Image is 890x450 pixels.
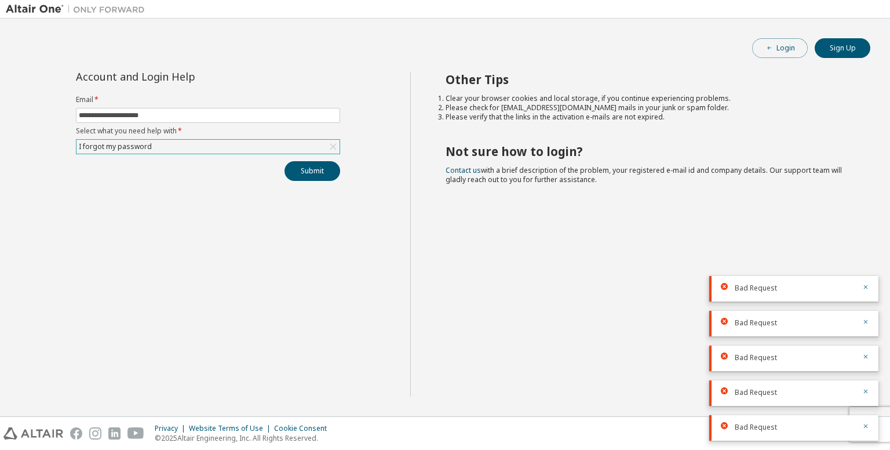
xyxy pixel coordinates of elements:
div: Website Terms of Use [189,424,274,433]
h2: Not sure how to login? [446,144,850,159]
button: Submit [284,161,340,181]
div: I forgot my password [77,140,154,153]
label: Select what you need help with [76,126,340,136]
span: Bad Request [735,318,777,328]
img: linkedin.svg [108,427,121,440]
img: instagram.svg [89,427,101,440]
span: Bad Request [735,388,777,397]
img: youtube.svg [127,427,144,440]
p: © 2025 Altair Engineering, Inc. All Rights Reserved. [155,433,334,443]
span: with a brief description of the problem, your registered e-mail id and company details. Our suppo... [446,165,842,184]
span: Bad Request [735,353,777,362]
a: Contact us [446,165,481,175]
div: Cookie Consent [274,424,334,433]
div: Privacy [155,424,189,433]
h2: Other Tips [446,72,850,87]
button: Sign Up [815,38,870,58]
div: I forgot my password [76,140,340,154]
li: Please check for [EMAIL_ADDRESS][DOMAIN_NAME] mails in your junk or spam folder. [446,103,850,113]
img: facebook.svg [70,427,82,440]
img: Altair One [6,3,151,15]
span: Bad Request [735,423,777,432]
li: Please verify that the links in the activation e-mails are not expired. [446,113,850,122]
label: Email [76,95,340,104]
button: Login [752,38,808,58]
div: Account and Login Help [76,72,287,81]
img: altair_logo.svg [3,427,63,440]
span: Bad Request [735,284,777,293]
li: Clear your browser cookies and local storage, if you continue experiencing problems. [446,94,850,103]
